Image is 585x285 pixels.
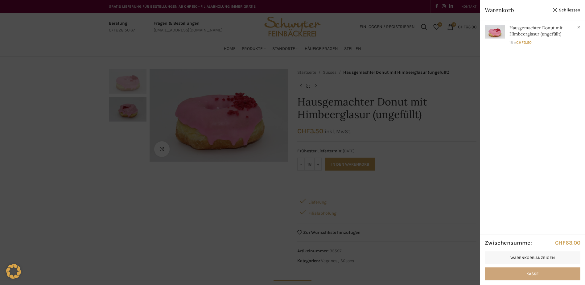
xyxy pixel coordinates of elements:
a: Schliessen [553,6,580,14]
span: Warenkorb [485,6,550,14]
a: Kasse [485,267,580,280]
span: CHF [555,239,566,246]
a: Anzeigen [480,20,585,47]
strong: Zwischensumme: [485,239,532,247]
a: Hausgemachter Donut mit Himbeerglasur (ungefüllt) aus dem Warenkorb entfernen [576,24,582,31]
bdi: 63.00 [555,239,580,246]
a: Warenkorb anzeigen [485,251,580,264]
